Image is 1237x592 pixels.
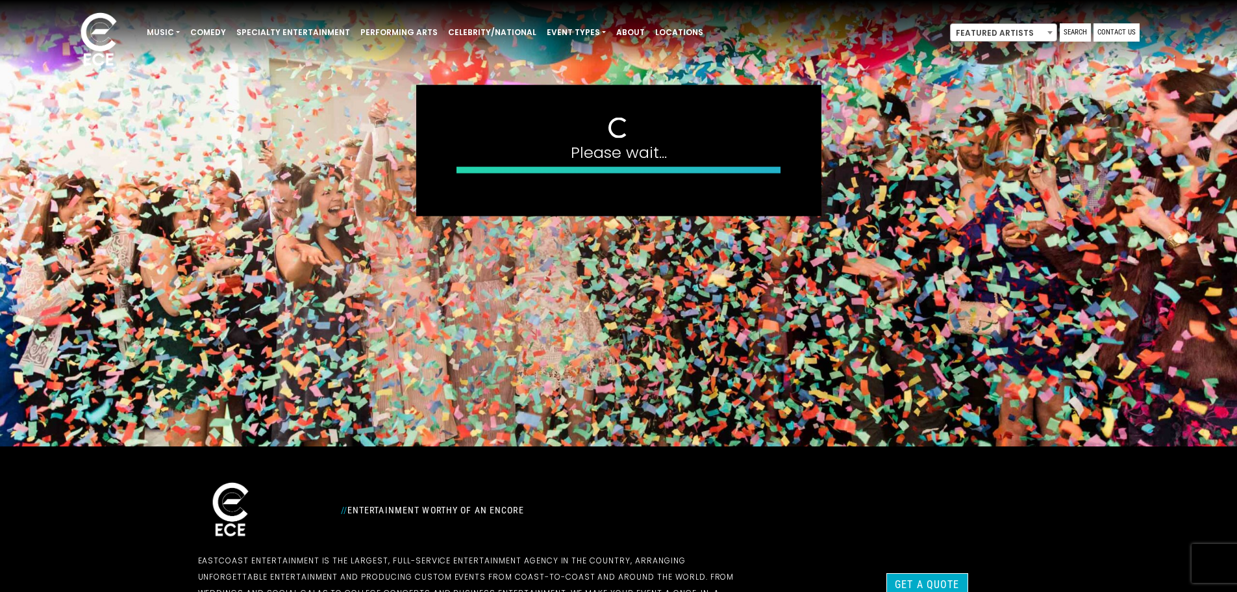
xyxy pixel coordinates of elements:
a: Specialty Entertainment [231,21,355,44]
span: Featured Artists [951,24,1056,42]
a: Contact Us [1093,23,1140,42]
div: Entertainment Worthy of an Encore [333,500,762,521]
a: Comedy [185,21,231,44]
a: Performing Arts [355,21,443,44]
a: Search [1060,23,1091,42]
a: About [611,21,650,44]
a: Event Types [542,21,611,44]
a: Celebrity/National [443,21,542,44]
span: Featured Artists [950,23,1057,42]
h4: Please wait... [456,143,781,162]
a: Locations [650,21,708,44]
img: ece_new_logo_whitev2-1.png [198,479,263,542]
span: // [341,505,347,515]
a: Music [142,21,185,44]
img: ece_new_logo_whitev2-1.png [66,9,131,72]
